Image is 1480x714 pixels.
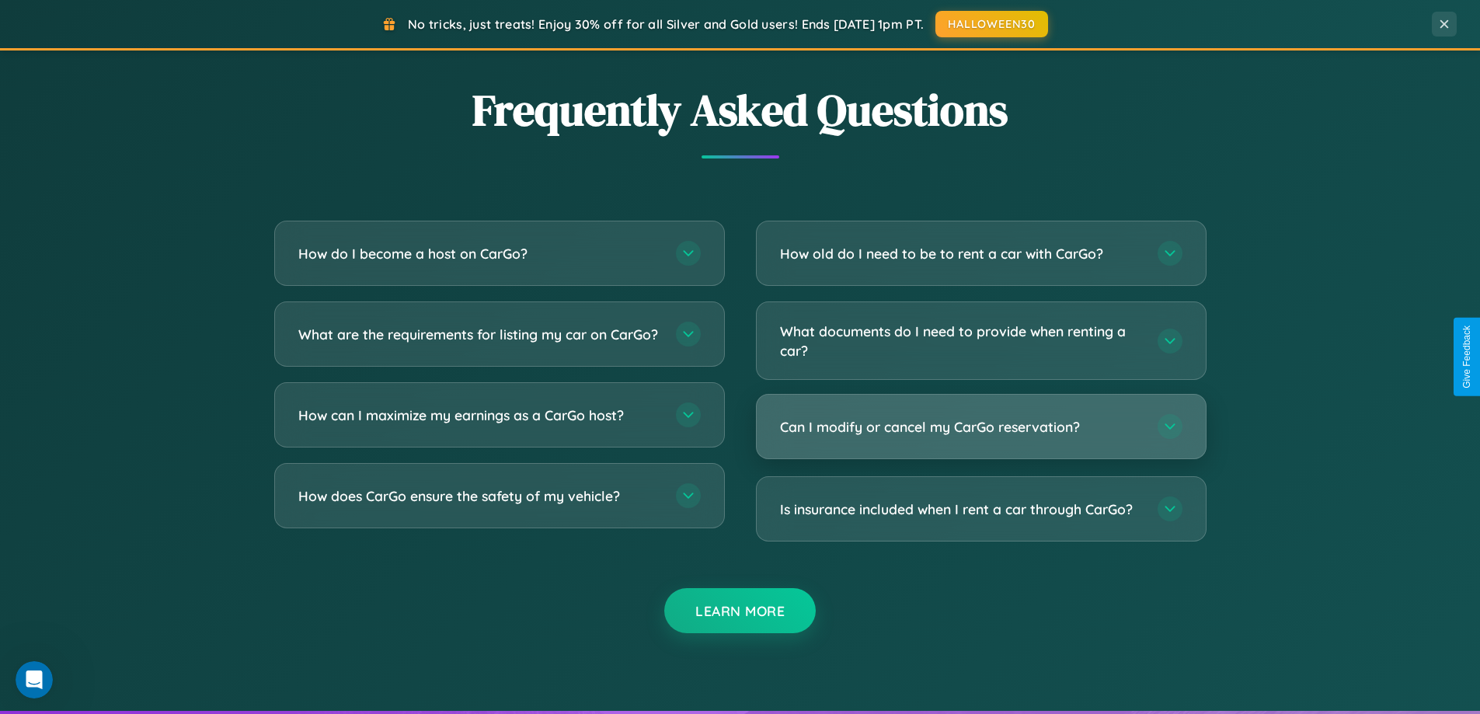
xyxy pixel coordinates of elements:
[298,244,660,263] h3: How do I become a host on CarGo?
[298,486,660,506] h3: How does CarGo ensure the safety of my vehicle?
[16,661,53,698] iframe: Intercom live chat
[780,417,1142,437] h3: Can I modify or cancel my CarGo reservation?
[780,322,1142,360] h3: What documents do I need to provide when renting a car?
[1461,326,1472,388] div: Give Feedback
[298,406,660,425] h3: How can I maximize my earnings as a CarGo host?
[935,11,1048,37] button: HALLOWEEN30
[780,244,1142,263] h3: How old do I need to be to rent a car with CarGo?
[298,325,660,344] h3: What are the requirements for listing my car on CarGo?
[780,500,1142,519] h3: Is insurance included when I rent a car through CarGo?
[664,588,816,633] button: Learn More
[274,80,1207,140] h2: Frequently Asked Questions
[408,16,924,32] span: No tricks, just treats! Enjoy 30% off for all Silver and Gold users! Ends [DATE] 1pm PT.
